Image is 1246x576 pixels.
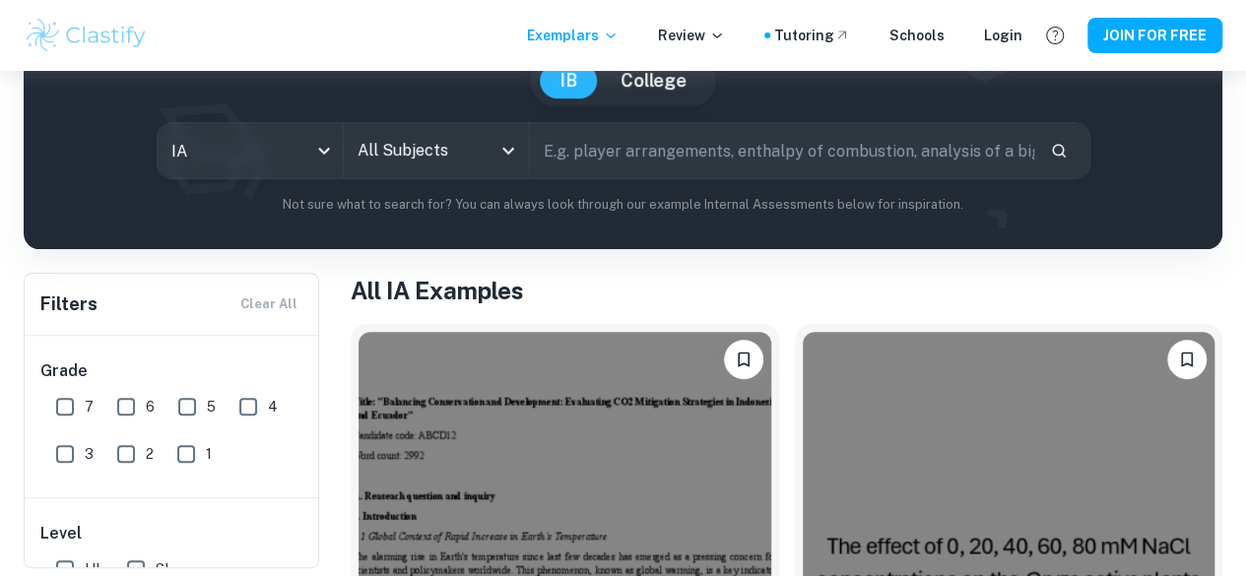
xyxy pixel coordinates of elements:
span: 6 [146,396,155,417]
p: Not sure what to search for? You can always look through our example Internal Assessments below f... [39,195,1207,215]
div: IA [158,123,343,178]
a: Schools [889,25,945,46]
input: E.g. player arrangements, enthalpy of combustion, analysis of a big city... [530,123,1034,178]
h6: Grade [40,359,304,383]
a: Tutoring [774,25,850,46]
span: 3 [85,443,94,465]
h6: Level [40,522,304,545]
a: Login [984,25,1022,46]
button: IB [540,63,597,98]
button: Please log in to bookmark exemplars [724,340,763,379]
h6: Filters [40,290,98,318]
span: 2 [146,443,154,465]
button: Please log in to bookmark exemplars [1167,340,1207,379]
button: JOIN FOR FREE [1087,18,1222,53]
p: Review [658,25,725,46]
h1: All IA Examples [351,273,1222,308]
button: College [601,63,706,98]
button: Search [1042,134,1076,167]
button: Open [494,137,522,164]
p: Exemplars [527,25,619,46]
span: 4 [268,396,278,417]
span: 1 [206,443,212,465]
button: Help and Feedback [1038,19,1072,52]
span: 7 [85,396,94,417]
img: Clastify logo [24,16,149,55]
span: 5 [207,396,216,417]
